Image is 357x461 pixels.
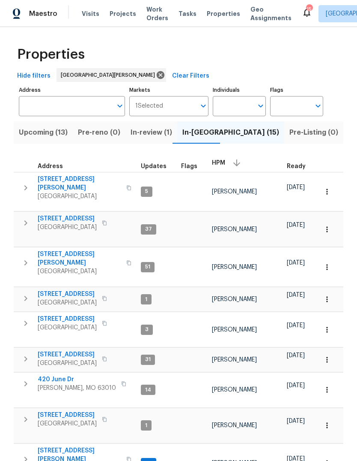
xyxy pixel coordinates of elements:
span: Tasks [178,11,196,17]
span: [PERSON_NAME] [212,264,257,270]
span: Pre-Listing (0) [289,127,338,139]
span: [DATE] [287,260,305,266]
span: 5 [142,188,152,195]
span: [DATE] [287,292,305,298]
span: [GEOGRAPHIC_DATA] [38,223,97,232]
span: [STREET_ADDRESS] [38,214,97,223]
span: Upcoming (13) [19,127,68,139]
div: [GEOGRAPHIC_DATA][PERSON_NAME] [57,68,166,82]
span: [PERSON_NAME] [212,357,257,363]
span: [STREET_ADDRESS] [38,315,97,323]
span: 1 [142,296,151,303]
span: [DATE] [287,353,305,359]
div: 15 [306,5,312,14]
span: Projects [110,9,136,18]
span: HPM [212,160,225,166]
span: [DATE] [287,184,305,190]
span: [STREET_ADDRESS] [38,290,97,298]
span: [GEOGRAPHIC_DATA] [38,192,121,201]
span: [PERSON_NAME] [212,327,257,333]
button: Clear Filters [169,68,213,84]
span: 51 [142,263,154,271]
div: Earliest renovation start date (first business day after COE or Checkout) [287,163,313,169]
span: Ready [287,163,306,169]
span: [DATE] [287,418,305,424]
span: Work Orders [146,5,168,22]
span: 14 [142,386,155,394]
span: 420 June Dr [38,375,116,384]
span: [PERSON_NAME], MO 63010 [38,384,116,392]
span: [DATE] [287,322,305,328]
span: [GEOGRAPHIC_DATA] [38,419,97,428]
span: [GEOGRAPHIC_DATA] [38,267,121,276]
span: Address [38,163,63,169]
span: 1 Selected [135,102,163,110]
span: In-[GEOGRAPHIC_DATA] (15) [182,127,279,139]
span: [PERSON_NAME] [212,422,257,428]
span: [GEOGRAPHIC_DATA][PERSON_NAME] [61,71,158,79]
span: [PERSON_NAME] [212,296,257,302]
button: Hide filters [14,68,54,84]
span: [STREET_ADDRESS] [38,350,97,359]
span: 37 [142,226,155,233]
span: Visits [82,9,99,18]
label: Flags [270,87,323,93]
label: Individuals [213,87,266,93]
span: [DATE] [287,222,305,228]
span: 31 [142,356,154,363]
span: [PERSON_NAME] [212,387,257,393]
button: Open [114,100,126,112]
span: 1 [142,422,151,429]
span: 3 [142,326,152,333]
button: Open [312,100,324,112]
span: [GEOGRAPHIC_DATA] [38,359,97,368]
span: [STREET_ADDRESS][PERSON_NAME] [38,250,121,267]
span: Properties [207,9,240,18]
span: [GEOGRAPHIC_DATA] [38,298,97,307]
span: Pre-reno (0) [78,127,120,139]
span: [PERSON_NAME] [212,189,257,195]
span: Geo Assignments [250,5,292,22]
span: [GEOGRAPHIC_DATA] [38,323,97,332]
span: Flags [181,163,197,169]
span: [STREET_ADDRESS][PERSON_NAME] [38,175,121,192]
span: [PERSON_NAME] [212,226,257,232]
button: Open [255,100,267,112]
span: In-review (1) [131,127,172,139]
span: Clear Filters [172,71,209,81]
span: [DATE] [287,383,305,389]
label: Address [19,87,125,93]
span: [STREET_ADDRESS] [38,411,97,419]
label: Markets [129,87,209,93]
span: Hide filters [17,71,51,81]
span: Properties [17,50,85,59]
span: Updates [141,163,167,169]
button: Open [197,100,209,112]
span: Maestro [29,9,57,18]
